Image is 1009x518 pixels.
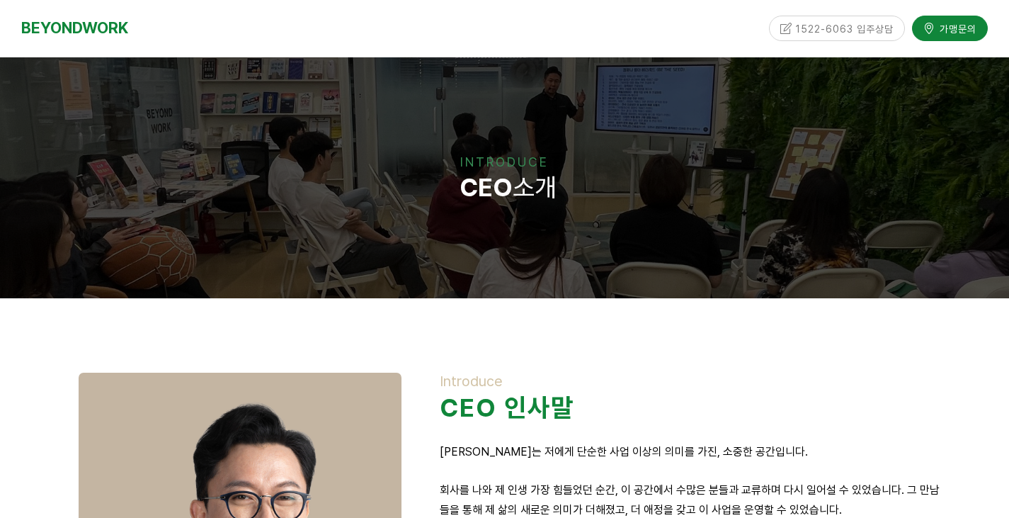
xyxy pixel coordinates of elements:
[440,442,947,461] p: [PERSON_NAME]는 저에게 단순한 사업 이상의 의미를 가진, 소중한 공간입니다.
[912,13,988,38] a: 가맹문의
[935,19,976,33] span: 가맹문의
[460,154,549,169] span: INTRODUCE
[440,393,574,423] strong: CEO 인사말
[460,172,513,203] strong: CEO
[453,172,557,203] span: 소개
[21,15,128,41] a: BEYONDWORK
[440,373,503,390] span: Introduce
